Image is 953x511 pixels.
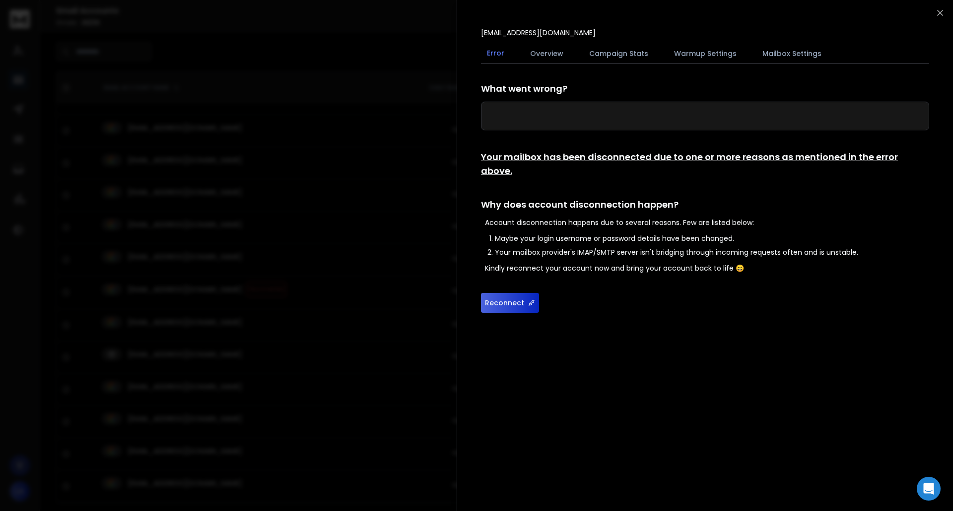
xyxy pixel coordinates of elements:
h1: What went wrong? [481,82,929,96]
p: Kindly reconnect your account now and bring your account back to life 😄 [485,263,929,273]
button: Warmup Settings [668,43,743,64]
button: Campaign Stats [583,43,654,64]
button: Reconnect [481,293,539,313]
button: Mailbox Settings [756,43,827,64]
button: Error [481,42,510,65]
li: Maybe your login username or password details have been changed. [495,233,929,243]
li: Your mailbox provider's IMAP/SMTP server isn't bridging through incoming requests often and is un... [495,247,929,257]
p: [EMAIL_ADDRESS][DOMAIN_NAME] [481,28,596,38]
button: Overview [524,43,569,64]
h1: Why does account disconnection happen? [481,198,929,212]
p: Account disconnection happens due to several reasons. Few are listed below: [485,218,929,227]
h1: Your mailbox has been disconnected due to one or more reasons as mentioned in the error above. [481,150,929,178]
div: Open Intercom Messenger [917,477,941,501]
